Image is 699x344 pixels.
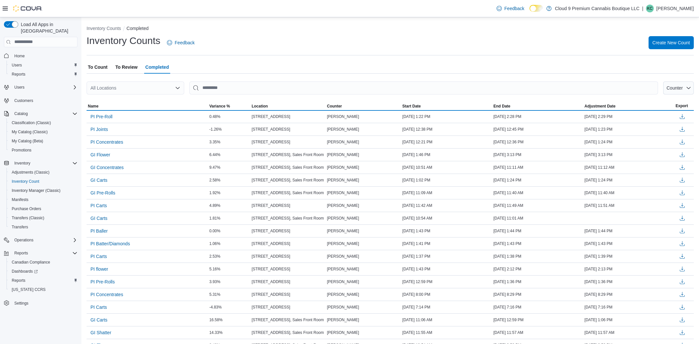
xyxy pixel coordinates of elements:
[250,214,326,222] div: [STREET_ADDRESS], Sales Front Room
[88,137,126,147] button: PI Concentrates
[646,5,654,12] div: Kaziah Cyr
[88,315,110,325] button: GI Carts
[90,240,130,247] span: PI Batter/Diamonds
[250,102,326,110] button: Location
[12,110,77,118] span: Catalog
[250,240,326,248] div: [STREET_ADDRESS]
[12,224,28,230] span: Transfers
[583,113,674,121] div: [DATE] 2:29 PM
[208,164,250,171] div: 9.47%
[583,151,674,159] div: [DATE] 3:13 PM
[326,102,401,110] button: Counter
[327,330,359,335] span: [PERSON_NAME]
[208,189,250,197] div: 1.92%
[250,291,326,298] div: [STREET_ADDRESS]
[583,265,674,273] div: [DATE] 2:13 PM
[88,163,126,172] button: GI Concentrates
[90,266,108,272] span: PI flower
[250,113,326,121] div: [STREET_ADDRESS]
[88,226,110,236] button: PI Baller
[88,251,110,261] button: PI Carts
[14,161,30,166] span: Inventory
[1,298,80,308] button: Settings
[208,102,250,110] button: Variance %
[175,85,180,91] button: Open list of options
[12,97,36,105] a: Customers
[401,164,492,171] div: [DATE] 10:51 AM
[250,329,326,337] div: [STREET_ADDRESS], Sales Front Room
[401,102,492,110] button: Start Date
[327,266,359,272] span: [PERSON_NAME]
[1,159,80,168] button: Inventory
[115,61,137,74] span: To Review
[492,240,583,248] div: [DATE] 1:43 PM
[7,267,80,276] a: Dashboards
[7,70,80,79] button: Reports
[12,52,77,60] span: Home
[88,277,117,287] button: PI Pre-Rolls
[555,5,639,12] p: Cloud 9 Premium Cannabis Boutique LLC
[583,252,674,260] div: [DATE] 1:39 PM
[208,265,250,273] div: 5.16%
[7,118,80,127] button: Classification (Classic)
[208,252,250,260] div: 2.53%
[14,251,28,256] span: Reports
[327,104,342,109] span: Counter
[583,125,674,133] div: [DATE] 1:23 PM
[14,98,33,103] span: Customers
[327,254,359,259] span: [PERSON_NAME]
[7,222,80,232] button: Transfers
[401,240,492,248] div: [DATE] 1:41 PM
[492,291,583,298] div: [DATE] 8:29 PM
[9,223,77,231] span: Transfers
[401,202,492,209] div: [DATE] 11:42 AM
[583,202,674,209] div: [DATE] 11:51 AM
[7,276,80,285] button: Reports
[583,303,674,311] div: [DATE] 7:16 PM
[583,138,674,146] div: [DATE] 1:24 PM
[7,146,80,155] button: Promotions
[327,241,359,246] span: [PERSON_NAME]
[12,269,38,274] span: Dashboards
[583,291,674,298] div: [DATE] 8:29 PM
[12,148,32,153] span: Promotions
[9,205,44,213] a: Purchase Orders
[493,104,510,109] span: End Date
[208,202,250,209] div: 4.89%
[9,258,77,266] span: Canadian Compliance
[327,139,359,145] span: [PERSON_NAME]
[87,25,694,33] nav: An example of EuiBreadcrumbs
[9,70,28,78] a: Reports
[4,49,77,325] nav: Complex example
[208,278,250,286] div: 3.93%
[492,189,583,197] div: [DATE] 11:40 AM
[7,285,80,294] button: [US_STATE] CCRS
[7,213,80,222] button: Transfers (Classic)
[492,164,583,171] div: [DATE] 11:11 AM
[250,189,326,197] div: [STREET_ADDRESS], Sales Front Room
[583,164,674,171] div: [DATE] 11:12 AM
[250,227,326,235] div: [STREET_ADDRESS]
[9,70,77,78] span: Reports
[492,329,583,337] div: [DATE] 11:57 AM
[12,236,36,244] button: Operations
[529,5,543,12] input: Dark Mode
[583,278,674,286] div: [DATE] 1:36 PM
[9,146,34,154] a: Promotions
[208,214,250,222] div: 1.81%
[14,301,28,306] span: Settings
[14,85,24,90] span: Users
[12,260,50,265] span: Canadian Compliance
[9,137,77,145] span: My Catalog (Beta)
[14,237,34,243] span: Operations
[583,102,674,110] button: Adjustment Date
[401,278,492,286] div: [DATE] 12:59 PM
[7,195,80,204] button: Manifests
[127,26,149,31] button: Completed
[401,265,492,273] div: [DATE] 1:43 PM
[208,113,250,121] div: 0.48%
[7,136,80,146] button: My Catalog (Beta)
[12,299,77,307] span: Settings
[208,138,250,146] div: 3.35%
[12,63,22,68] span: Users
